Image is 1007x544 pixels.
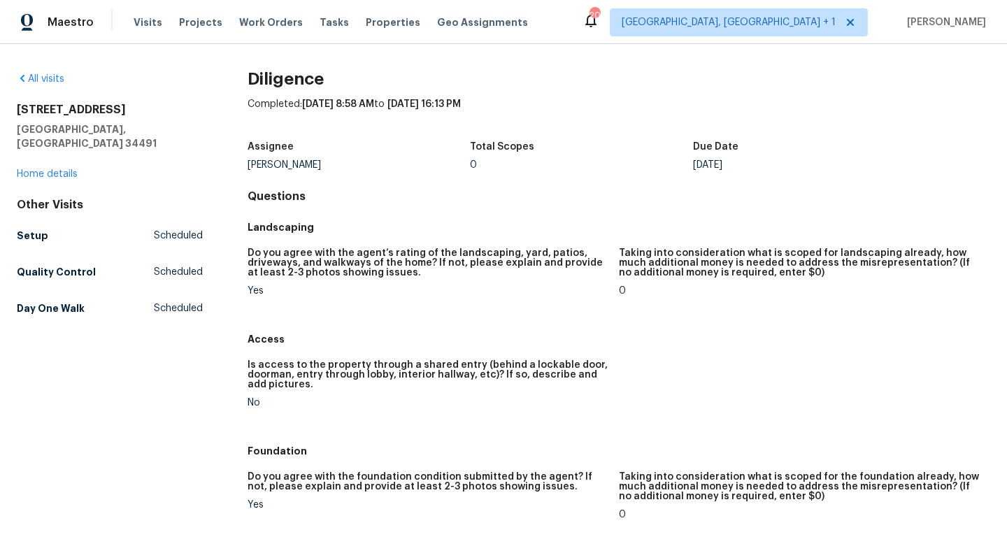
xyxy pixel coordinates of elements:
span: [DATE] 8:58 AM [302,99,374,109]
div: Other Visits [17,198,203,212]
h5: Total Scopes [470,142,534,152]
span: [DATE] 16:13 PM [387,99,461,109]
span: Scheduled [154,229,203,243]
h5: Setup [17,229,48,243]
a: Quality ControlScheduled [17,259,203,285]
h4: Questions [248,189,990,203]
a: Home details [17,169,78,179]
a: All visits [17,74,64,84]
h5: Is access to the property through a shared entry (behind a lockable door, doorman, entry through ... [248,360,608,389]
div: [DATE] [693,160,916,170]
span: Work Orders [239,15,303,29]
span: Geo Assignments [437,15,528,29]
h5: Foundation [248,444,990,458]
div: 0 [619,286,979,296]
h2: Diligence [248,72,990,86]
h5: [GEOGRAPHIC_DATA], [GEOGRAPHIC_DATA] 34491 [17,122,203,150]
h5: Landscaping [248,220,990,234]
span: Visits [134,15,162,29]
div: Yes [248,286,608,296]
h5: Quality Control [17,265,96,279]
span: Maestro [48,15,94,29]
span: [GEOGRAPHIC_DATA], [GEOGRAPHIC_DATA] + 1 [622,15,836,29]
h5: Do you agree with the agent’s rating of the landscaping, yard, patios, driveways, and walkways of... [248,248,608,278]
h5: Due Date [693,142,738,152]
h5: Taking into consideration what is scoped for the foundation already, how much additional money is... [619,472,979,501]
div: 0 [470,160,693,170]
div: 20 [590,8,599,22]
span: Tasks [320,17,349,27]
div: [PERSON_NAME] [248,160,471,170]
span: Properties [366,15,420,29]
h5: Day One Walk [17,301,85,315]
h5: Taking into consideration what is scoped for landscaping already, how much additional money is ne... [619,248,979,278]
h5: Access [248,332,990,346]
div: No [248,398,608,408]
span: [PERSON_NAME] [901,15,986,29]
a: SetupScheduled [17,223,203,248]
span: Scheduled [154,265,203,279]
div: Completed: to [248,97,990,134]
span: Projects [179,15,222,29]
span: Scheduled [154,301,203,315]
div: 0 [619,510,979,520]
h2: [STREET_ADDRESS] [17,103,203,117]
a: Day One WalkScheduled [17,296,203,321]
div: Yes [248,500,608,510]
h5: Assignee [248,142,294,152]
h5: Do you agree with the foundation condition submitted by the agent? If not, please explain and pro... [248,472,608,492]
